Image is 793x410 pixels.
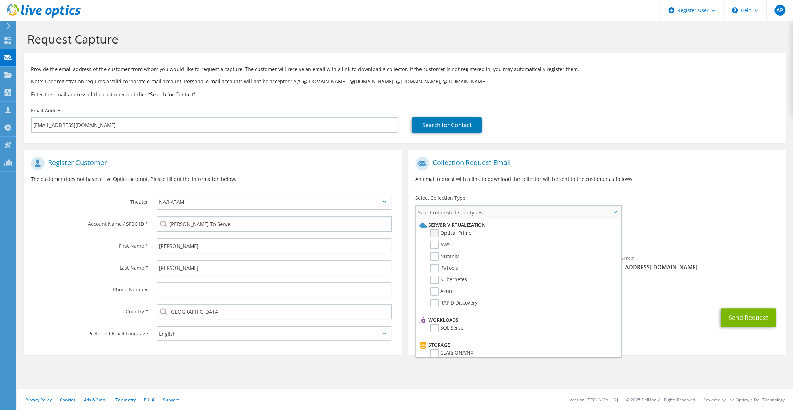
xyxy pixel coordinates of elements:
[418,221,617,229] li: Server Virtualization
[415,157,776,170] h1: Collection Request Email
[703,397,785,403] li: Powered by Live Optics, a Dell Technology
[31,326,148,337] label: Preferred Email Language
[416,206,621,219] span: Select requested scan types
[430,241,451,249] label: AWS
[163,397,179,403] a: Support
[31,260,148,271] label: Last Name *
[418,316,617,324] li: Workloads
[430,299,477,307] label: RAPID Discovery
[430,349,473,357] label: CLARiiON/VNX
[430,324,465,332] label: SQL Server
[31,65,779,73] p: Provide the email address of the customer from whom you would like to request a capture. The cust...
[570,397,618,403] li: Version: [TECHNICAL_ID]
[774,5,785,16] span: AP
[430,252,459,261] label: Nutanix
[732,7,738,13] svg: \n
[721,308,776,327] button: Send Request
[430,287,454,296] label: Azure
[31,282,148,293] label: Phone Number
[31,175,395,183] p: The customer does not have a Live Optics account. Please fill out the information below.
[84,397,107,403] a: Ads & Email
[60,397,76,403] a: Cookies
[31,78,779,85] p: Note: User registration requires a valid corporate e-mail account. Personal e-mail accounts will ...
[31,90,779,98] h3: Enter the email address of the customer and click “Search for Contact”.
[430,276,467,284] label: Kubernetes
[31,238,148,249] label: First Name *
[408,251,597,274] div: To
[597,251,786,274] div: Sender & From
[430,229,472,237] label: Optical Prime
[418,341,617,349] li: Storage
[412,117,482,133] a: Search for Contact
[115,397,136,403] a: Telemetry
[31,195,148,206] label: Theater
[408,278,786,301] div: CC & Reply To
[31,216,148,227] label: Account Name / SFDC ID *
[415,175,779,183] p: An email request with a link to download the collector will be sent to the customer as follows.
[415,195,465,201] label: Select Collection Type
[31,304,148,315] label: Country *
[144,397,155,403] a: EULA
[27,32,779,46] h1: Request Capture
[408,222,786,247] div: Requested Collections
[604,263,779,271] span: [EMAIL_ADDRESS][DOMAIN_NAME]
[626,397,695,403] li: © 2025 Dell Inc. All Rights Reserved
[31,157,391,170] h1: Register Customer
[31,107,64,114] label: Email Address
[25,397,52,403] a: Privacy Policy
[430,264,458,272] label: RVTools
